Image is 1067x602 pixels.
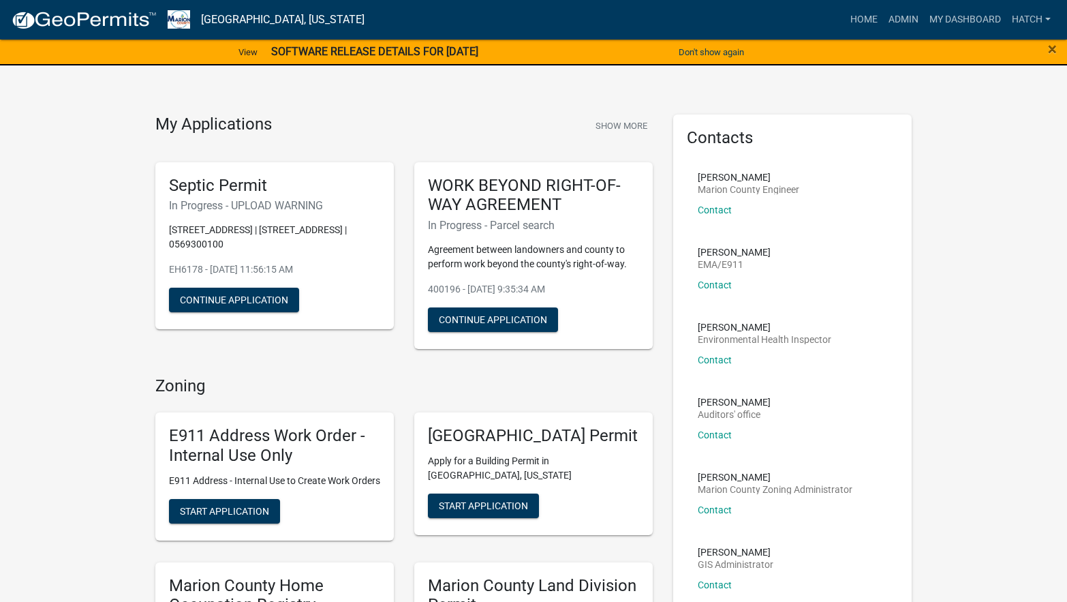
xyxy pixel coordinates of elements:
[169,474,380,488] p: E911 Address - Internal Use to Create Work Orders
[698,580,732,590] a: Contact
[169,199,380,212] h6: In Progress - UPLOAD WARNING
[698,205,732,215] a: Contact
[698,505,732,515] a: Contact
[428,176,639,215] h5: WORK BEYOND RIGHT-OF-WAY AGREEMENT
[428,426,639,446] h5: [GEOGRAPHIC_DATA] Permit
[698,322,831,332] p: [PERSON_NAME]
[428,494,539,518] button: Start Application
[155,115,272,135] h4: My Applications
[698,260,771,269] p: EMA/E911
[924,7,1006,33] a: My Dashboard
[698,547,773,557] p: [PERSON_NAME]
[169,288,299,312] button: Continue Application
[845,7,883,33] a: Home
[169,223,380,252] p: [STREET_ADDRESS] | [STREET_ADDRESS] | 0569300100
[698,397,771,407] p: [PERSON_NAME]
[169,262,380,277] p: EH6178 - [DATE] 11:56:15 AM
[698,485,852,494] p: Marion County Zoning Administrator
[698,280,732,290] a: Contact
[698,355,732,365] a: Contact
[673,41,749,63] button: Don't show again
[698,335,831,344] p: Environmental Health Inspector
[698,430,732,440] a: Contact
[169,499,280,524] button: Start Application
[201,8,365,31] a: [GEOGRAPHIC_DATA], [US_STATE]
[687,128,898,148] h5: Contacts
[698,172,799,182] p: [PERSON_NAME]
[271,45,478,58] strong: SOFTWARE RELEASE DETAILS FOR [DATE]
[698,247,771,257] p: [PERSON_NAME]
[155,376,653,396] h4: Zoning
[428,243,639,271] p: Agreement between landowners and county to perform work beyond the county's right-of-way.
[168,10,190,29] img: Marion County, Iowa
[428,454,639,483] p: Apply for a Building Permit in [GEOGRAPHIC_DATA], [US_STATE]
[1048,41,1057,57] button: Close
[698,410,771,419] p: Auditors' office
[1006,7,1056,33] a: Hatch
[428,282,639,297] p: 400196 - [DATE] 9:35:34 AM
[698,560,773,569] p: GIS Administrator
[439,500,528,511] span: Start Application
[180,505,269,516] span: Start Application
[428,219,639,232] h6: In Progress - Parcel search
[169,176,380,196] h5: Septic Permit
[883,7,924,33] a: Admin
[698,185,799,194] p: Marion County Engineer
[169,426,380,466] h5: E911 Address Work Order - Internal Use Only
[698,472,852,482] p: [PERSON_NAME]
[428,307,558,332] button: Continue Application
[590,115,653,137] button: Show More
[233,41,263,63] a: View
[1048,40,1057,59] span: ×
